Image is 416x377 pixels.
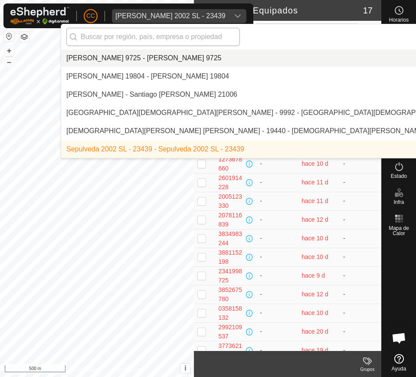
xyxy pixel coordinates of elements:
[66,144,244,154] div: Sepulveda 2002 SL - 23439 - Sepulveda 2002 SL - 23439
[184,364,186,372] span: i
[256,248,298,266] td: -
[256,341,298,360] td: -
[301,179,328,186] span: 25 ago 2025, 1:58
[340,210,381,229] td: -
[393,200,404,205] span: Infra
[199,5,363,16] h2: Collares No Equipados
[218,155,244,173] div: 1273678660
[218,174,244,192] div: 2601914228
[66,28,240,46] input: Buscar por región, país, empresa o propiedad
[256,173,298,192] td: -
[392,366,406,371] span: Ayuda
[229,9,246,23] div: dropdown trigger
[340,285,381,304] td: -
[354,366,381,373] div: Grupos
[218,304,244,322] div: 0358158132
[340,229,381,248] td: -
[340,322,381,341] td: -
[256,266,298,285] td: -
[4,31,14,42] button: Restablecer Mapa
[301,216,328,223] span: 24 ago 2025, 1:58
[301,272,325,279] span: 27 ago 2025, 1:58
[4,46,14,56] button: +
[256,285,298,304] td: -
[301,160,328,167] span: 26 ago 2025, 1:58
[340,304,381,322] td: -
[340,341,381,360] td: -
[363,4,373,17] span: 17
[382,351,416,375] a: Ayuda
[256,229,298,248] td: -
[218,192,244,210] div: 2005123330
[301,197,328,204] span: 25 ago 2025, 1:58
[386,325,412,351] a: Chat abierto
[256,322,298,341] td: -
[218,229,244,248] div: 3834983244
[218,211,244,229] div: 2078116839
[256,210,298,229] td: -
[218,341,244,360] div: 3773621317
[218,285,244,304] div: 3852675780
[256,154,298,173] td: -
[115,13,226,20] div: [PERSON_NAME] 2002 SL - 23439
[340,266,381,285] td: -
[66,53,221,63] div: [PERSON_NAME] 9725 - [PERSON_NAME] 9725
[218,267,244,285] div: 2341998725
[340,192,381,210] td: -
[301,328,328,335] span: 16 ago 2025, 1:58
[218,248,244,266] div: 3881152198
[389,17,409,23] span: Horarios
[340,248,381,266] td: -
[66,71,229,82] div: [PERSON_NAME] 19804 - [PERSON_NAME] 19804
[340,154,381,173] td: -
[301,235,328,242] span: 26 ago 2025, 1:58
[256,192,298,210] td: -
[4,57,14,67] button: –
[391,174,407,179] span: Estado
[218,323,244,341] div: 2992109537
[180,364,190,373] button: i
[301,347,328,354] span: 17 ago 2025, 1:58
[301,253,328,260] span: 26 ago 2025, 1:58
[66,89,237,100] div: [PERSON_NAME] - Santiago [PERSON_NAME] 21006
[301,291,328,298] span: 24 ago 2025, 4:32
[19,32,29,42] button: Capas del Mapa
[112,9,229,23] span: Sepulveda 2002 SL - 23439
[86,11,95,20] span: CC
[52,366,102,374] a: Política de Privacidad
[256,304,298,322] td: -
[301,309,328,316] span: 26 ago 2025, 1:58
[340,173,381,192] td: -
[113,366,142,374] a: Contáctenos
[384,226,414,236] span: Mapa de Calor
[10,7,69,25] img: Logo Gallagher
